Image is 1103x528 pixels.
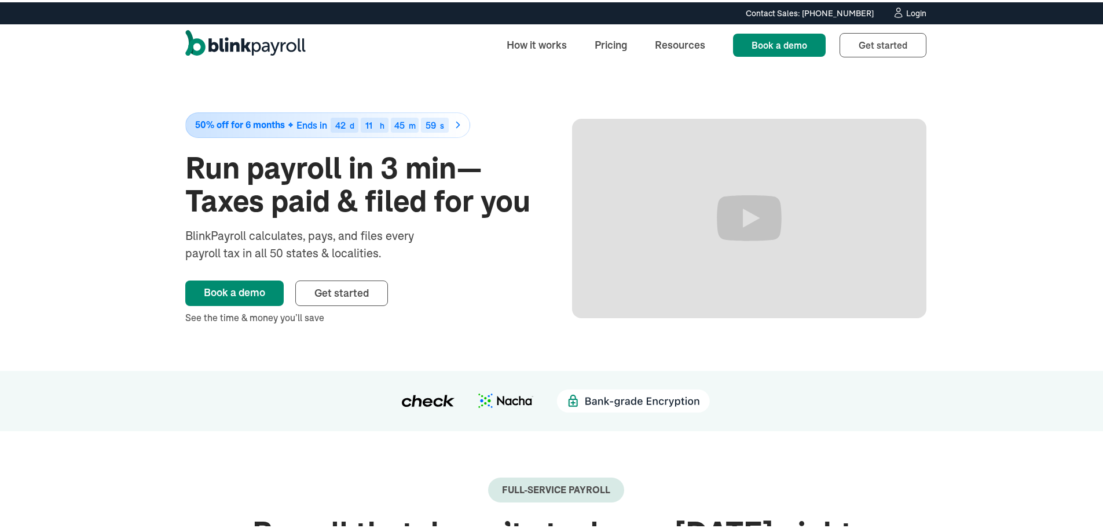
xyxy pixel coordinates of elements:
[892,5,926,17] a: Login
[314,284,369,297] span: Get started
[380,119,384,128] div: h
[185,110,540,136] a: 50% off for 6 monthsEnds in42d11h45m59s
[185,308,540,322] div: See the time & money you’ll save
[859,37,907,49] span: Get started
[502,482,610,493] div: Full-Service payroll
[752,37,807,49] span: Book a demo
[350,119,354,128] div: d
[185,150,540,216] h1: Run payroll in 3 min—Taxes paid & filed for you
[195,118,285,128] span: 50% off for 6 months
[572,116,926,316] iframe: Run Payroll in 3 min with BlinkPayroll
[733,31,826,54] a: Book a demo
[440,119,444,128] div: s
[185,225,445,260] div: BlinkPayroll calculates, pays, and files every payroll tax in all 50 states & localities.
[185,28,306,58] a: home
[394,117,405,129] span: 45
[646,30,714,55] a: Resources
[335,117,346,129] span: 42
[365,117,372,129] span: 11
[497,30,576,55] a: How it works
[840,31,926,55] a: Get started
[585,30,636,55] a: Pricing
[296,117,327,129] span: Ends in
[185,278,284,304] a: Book a demo
[426,117,436,129] span: 59
[906,7,926,15] div: Login
[409,119,416,128] div: m
[295,278,388,304] a: Get started
[746,5,874,17] div: Contact Sales: [PHONE_NUMBER]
